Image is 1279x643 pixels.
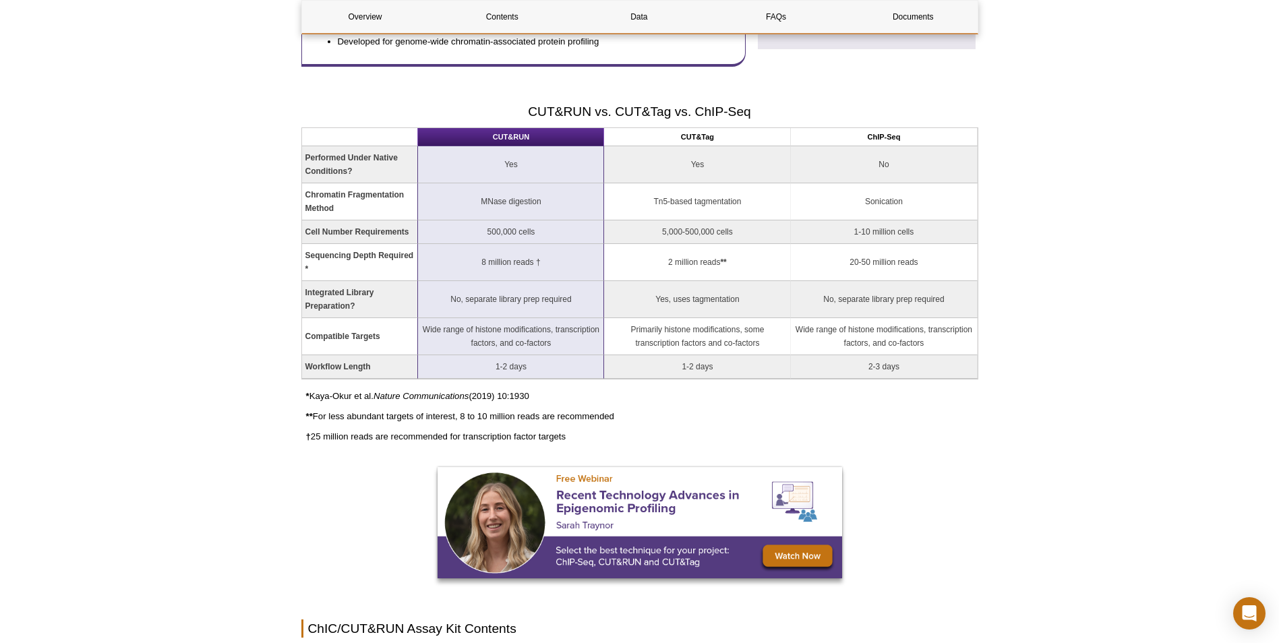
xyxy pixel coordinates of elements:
h2: CUT&RUN vs. CUT&Tag vs. ChIP-Seq [301,102,978,121]
td: 2 million reads [604,244,791,281]
td: Sonication [791,183,977,220]
td: 5,000-500,000 cells [604,220,791,244]
td: 1-2 days [418,355,604,379]
td: Primarily histone modifications, some transcription factors and co-factors [604,318,791,355]
a: Free Webinar Comparing ChIP, CUT&Tag and CUT&RUN [438,467,842,582]
strong: † [306,431,311,441]
strong: Integrated Library Preparation? [305,288,374,311]
p: For less abundant targets of interest, 8 to 10 million reads are recommended [306,410,978,423]
p: 25 million reads are recommended for transcription factor targets [306,430,978,443]
td: Yes [604,146,791,183]
td: No, separate library prep required [791,281,977,318]
th: CUT&RUN [418,128,604,146]
td: Wide range of histone modifications, transcription factors, and co-factors [791,318,977,355]
strong: Compatible Targets [305,332,380,341]
td: 500,000 cells [418,220,604,244]
td: Tn5-based tagmentation [604,183,791,220]
strong: Workflow Length [305,362,371,371]
p: Kaya-Okur et al. (2019) 10:1930 [306,390,978,403]
td: No [791,146,977,183]
td: MNase digestion [418,183,604,220]
a: Contents [439,1,566,33]
a: Overview [302,1,429,33]
strong: Performed Under Native Conditions? [305,153,398,176]
td: Yes, uses tagmentation [604,281,791,318]
img: Free Webinar [438,467,842,578]
em: Nature Communications [374,391,469,401]
td: 8 million reads † [418,244,604,281]
td: 1-10 million cells [791,220,977,244]
th: ChIP-Seq [791,128,977,146]
td: No, separate library prep required [418,281,604,318]
strong: Sequencing Depth Required * [305,251,414,274]
li: Developed for genome-wide chromatin-associated protein profiling [338,35,719,49]
th: CUT&Tag [604,128,791,146]
a: Data [576,1,703,33]
a: FAQs [713,1,839,33]
td: 2-3 days [791,355,977,379]
td: Yes [418,146,604,183]
td: 20-50 million reads [791,244,977,281]
div: Open Intercom Messenger [1233,597,1266,630]
a: Documents [850,1,976,33]
h2: ChIC/CUT&RUN Assay Kit Contents [301,619,978,638]
strong: Chromatin Fragmentation Method [305,190,405,213]
strong: Cell Number Requirements [305,227,409,237]
td: 1-2 days [604,355,791,379]
td: Wide range of histone modifications, transcription factors, and co-factors [418,318,604,355]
